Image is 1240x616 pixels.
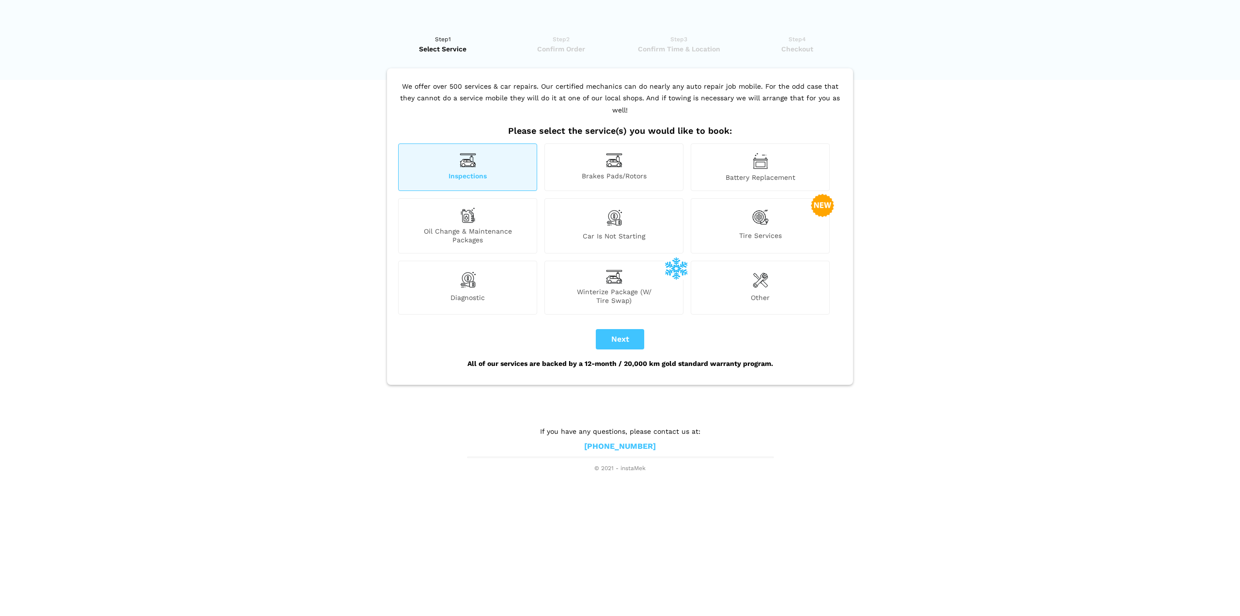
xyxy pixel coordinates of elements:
img: winterize-icon_1.png [665,256,688,280]
span: Confirm Time & Location [623,44,735,54]
h2: Please select the service(s) you would like to book: [396,126,844,136]
a: Step3 [623,34,735,54]
a: Step1 [387,34,499,54]
span: Brakes Pads/Rotors [545,172,683,182]
span: Car is not starting [545,232,683,244]
span: Checkout [741,44,853,54]
span: Tire Services [691,231,829,244]
a: Step4 [741,34,853,54]
span: Battery Replacement [691,173,829,182]
span: Confirm Order [505,44,617,54]
span: Inspections [399,172,537,182]
p: If you have any questions, please contact us at: [467,426,773,437]
span: Diagnostic [399,293,537,305]
span: Winterize Package (W/ Tire Swap) [545,287,683,305]
button: Next [596,329,644,349]
a: Step2 [505,34,617,54]
span: Oil Change & Maintenance Packages [399,227,537,244]
a: [PHONE_NUMBER] [584,442,656,452]
p: We offer over 500 services & car repairs. Our certified mechanics can do nearly any auto repair j... [396,80,844,126]
img: new-badge-2-48.png [811,194,834,217]
div: All of our services are backed by a 12-month / 20,000 km gold standard warranty program. [396,349,844,378]
span: Other [691,293,829,305]
span: Select Service [387,44,499,54]
span: © 2021 - instaMek [467,465,773,473]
